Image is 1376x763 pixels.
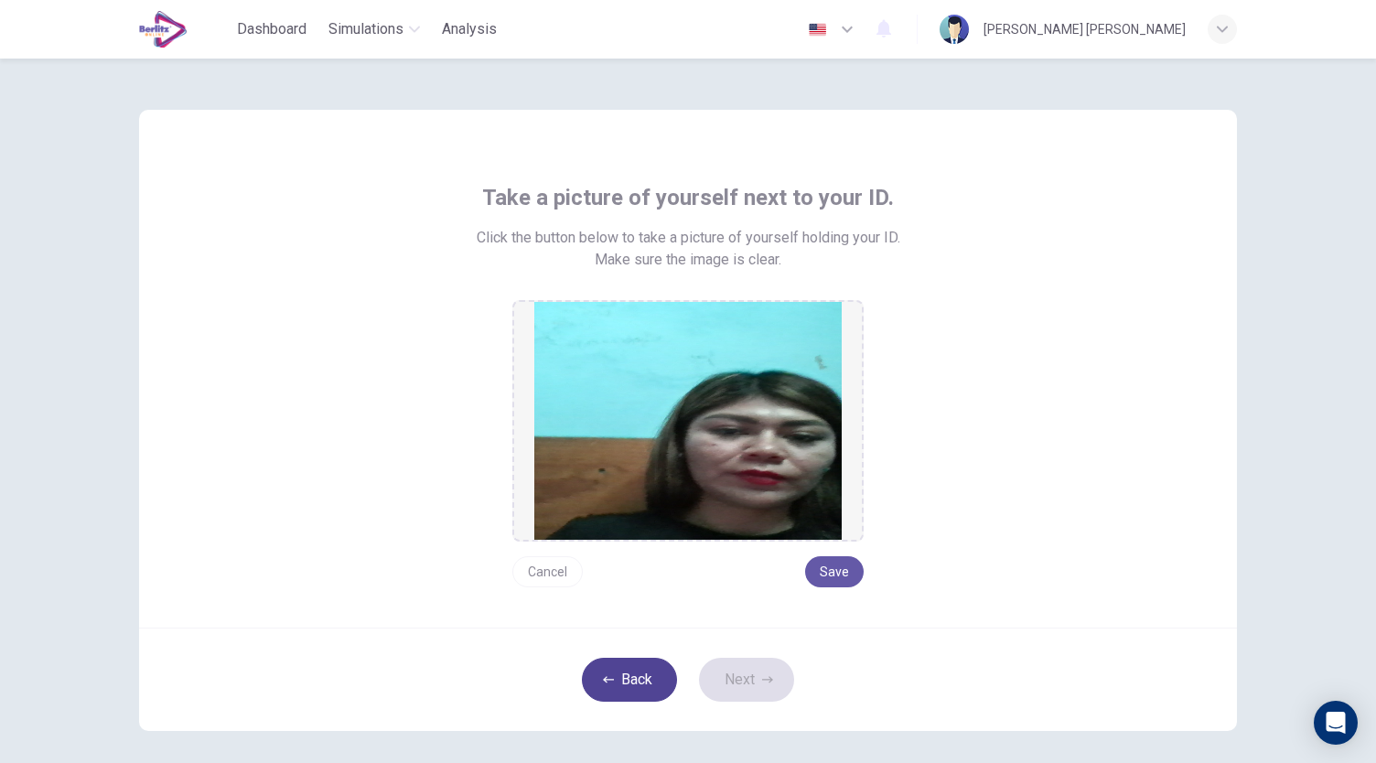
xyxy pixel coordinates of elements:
[512,556,583,587] button: Cancel
[237,18,306,40] span: Dashboard
[435,13,504,46] button: Analysis
[477,227,900,249] span: Click the button below to take a picture of yourself holding your ID.
[595,249,781,271] span: Make sure the image is clear.
[139,11,188,48] img: EduSynch logo
[940,15,969,44] img: Profile picture
[582,658,677,702] button: Back
[806,23,829,37] img: en
[984,18,1186,40] div: [PERSON_NAME] [PERSON_NAME]
[1314,701,1358,745] div: Open Intercom Messenger
[328,18,403,40] span: Simulations
[534,302,842,540] img: preview screemshot
[805,556,864,587] button: Save
[321,13,427,46] button: Simulations
[442,18,497,40] span: Analysis
[482,183,894,212] span: Take a picture of yourself next to your ID.
[139,11,230,48] a: EduSynch logo
[230,13,314,46] button: Dashboard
